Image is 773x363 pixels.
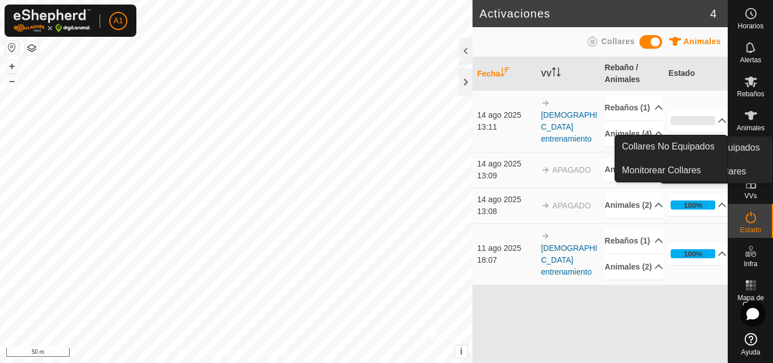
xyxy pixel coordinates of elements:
[741,349,761,356] span: Ayuda
[744,193,757,199] span: VVs
[25,41,38,55] button: Capas del Mapa
[473,57,536,91] th: Fecha
[113,15,123,27] span: A1
[479,7,710,20] h2: Activaciones
[552,201,591,210] span: APAGADO
[477,242,535,254] div: 11 ago 2025
[541,244,598,276] a: [DEMOGRAPHIC_DATA] entrenamiento
[14,9,91,32] img: Logo Gallagher
[600,57,664,91] th: Rebaño / Animales
[728,328,773,360] a: Ayuda
[684,200,702,211] div: 100%
[5,41,19,54] button: Restablecer Mapa
[605,95,663,121] p-accordion-header: Rebaños (1)
[541,201,550,210] img: arrow
[671,116,715,125] div: 0%
[536,57,600,91] th: VV
[605,121,663,147] p-accordion-header: Animales (4)
[740,57,761,63] span: Alertas
[605,157,663,182] p-accordion-header: Animales (2)
[477,158,535,170] div: 14 ago 2025
[622,164,701,177] span: Monitorear Collares
[671,249,715,258] div: 100%
[477,254,535,266] div: 18:07
[737,91,764,97] span: Rebaños
[541,110,598,143] a: [DEMOGRAPHIC_DATA] entrenamiento
[552,165,591,174] span: APAGADO
[668,242,727,265] p-accordion-header: 100%
[477,194,535,206] div: 14 ago 2025
[615,159,727,182] a: Monitorear Collares
[477,170,535,182] div: 13:09
[738,23,763,29] span: Horarios
[710,5,716,22] span: 4
[740,227,761,233] span: Estado
[731,294,770,308] span: Mapa de Calor
[455,345,467,358] button: i
[552,69,561,78] p-sorticon: Activar para ordenar
[500,69,509,78] p-sorticon: Activar para ordenar
[178,348,243,358] a: Política de Privacidad
[460,347,462,356] span: i
[477,206,535,217] div: 13:08
[477,109,535,121] div: 14 ago 2025
[601,37,634,46] span: Collares
[737,125,765,131] span: Animales
[605,254,663,280] p-accordion-header: Animales (2)
[668,109,727,132] p-accordion-header: 0%
[605,228,663,254] p-accordion-header: Rebaños (1)
[541,99,550,108] img: arrow
[684,249,702,259] div: 100%
[664,57,728,91] th: Estado
[5,59,19,73] button: +
[671,200,715,210] div: 100%
[744,260,757,267] span: Infra
[684,37,721,46] span: Animales
[5,74,19,88] button: –
[477,121,535,133] div: 13:11
[605,193,663,218] p-accordion-header: Animales (2)
[668,194,727,216] p-accordion-header: 100%
[541,232,550,241] img: arrow
[622,140,715,153] span: Collares No Equipados
[615,135,727,158] a: Collares No Equipados
[541,165,550,174] img: arrow
[257,348,295,358] a: Contáctenos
